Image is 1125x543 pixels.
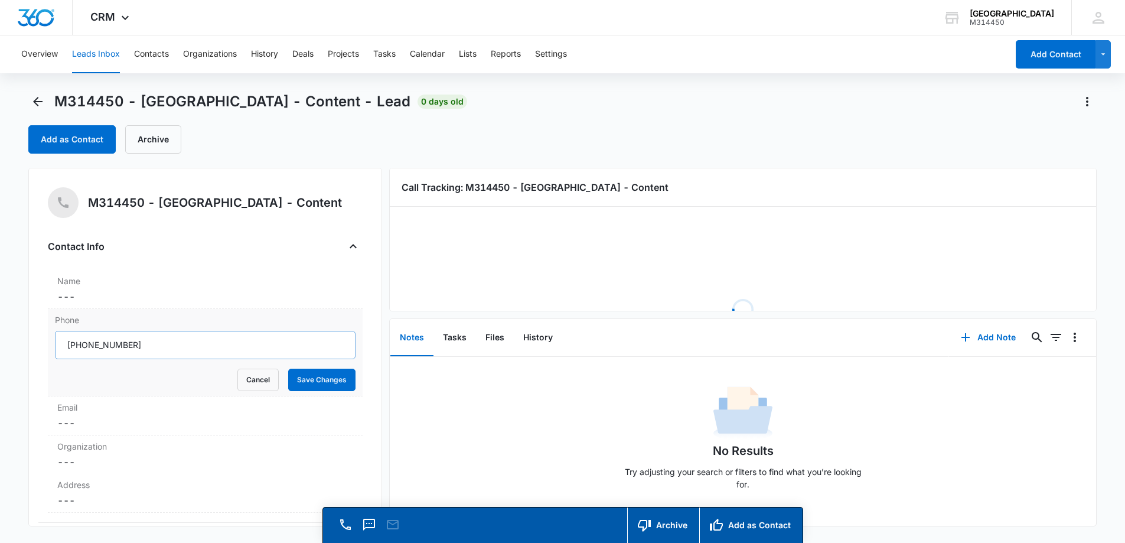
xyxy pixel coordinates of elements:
[288,369,356,391] button: Save Changes
[88,194,342,212] h5: M314450 - [GEOGRAPHIC_DATA] - Content
[28,125,116,154] button: Add as Contact
[491,35,521,73] button: Reports
[619,466,867,490] p: Try adjusting your search or filters to find what you’re looking for.
[54,93,410,110] span: M314450 - [GEOGRAPHIC_DATA] - Content - Lead
[361,524,377,534] a: Text
[459,35,477,73] button: Lists
[48,270,363,309] div: Name---
[402,180,1085,194] h3: Call Tracking: M314450 - [GEOGRAPHIC_DATA] - Content
[57,440,353,453] label: Organization
[57,416,353,430] dd: ---
[337,516,354,533] button: Call
[21,35,58,73] button: Overview
[55,314,356,326] label: Phone
[57,479,353,491] label: Address
[328,35,359,73] button: Projects
[57,275,353,287] label: Name
[134,35,169,73] button: Contacts
[390,320,433,356] button: Notes
[337,524,354,534] a: Call
[373,35,396,73] button: Tasks
[28,92,47,111] button: Back
[476,320,514,356] button: Files
[361,516,377,533] button: Text
[1046,328,1065,347] button: Filters
[57,455,353,469] dd: ---
[1016,40,1095,69] button: Add Contact
[713,383,772,442] img: No Data
[48,435,363,474] div: Organization---
[949,323,1028,352] button: Add Note
[57,493,353,508] dd: ---
[251,35,278,73] button: History
[1028,328,1046,347] button: Search...
[48,474,363,513] div: Address---
[699,508,803,543] button: Add as Contact
[970,9,1054,18] div: account name
[1078,92,1097,111] button: Actions
[183,35,237,73] button: Organizations
[72,35,120,73] button: Leads Inbox
[713,442,774,460] h1: No Results
[48,239,105,253] h4: Contact Info
[125,125,181,154] button: Archive
[237,369,279,391] button: Cancel
[292,35,314,73] button: Deals
[535,35,567,73] button: Settings
[514,320,562,356] button: History
[57,290,353,304] dd: ---
[344,237,363,256] button: Close
[57,401,353,414] label: Email
[1065,328,1084,347] button: Overflow Menu
[433,320,476,356] button: Tasks
[627,508,699,543] button: Archive
[410,35,445,73] button: Calendar
[55,331,356,359] input: Phone
[418,95,467,109] span: 0 days old
[48,396,363,435] div: Email---
[970,18,1054,27] div: account id
[90,11,115,23] span: CRM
